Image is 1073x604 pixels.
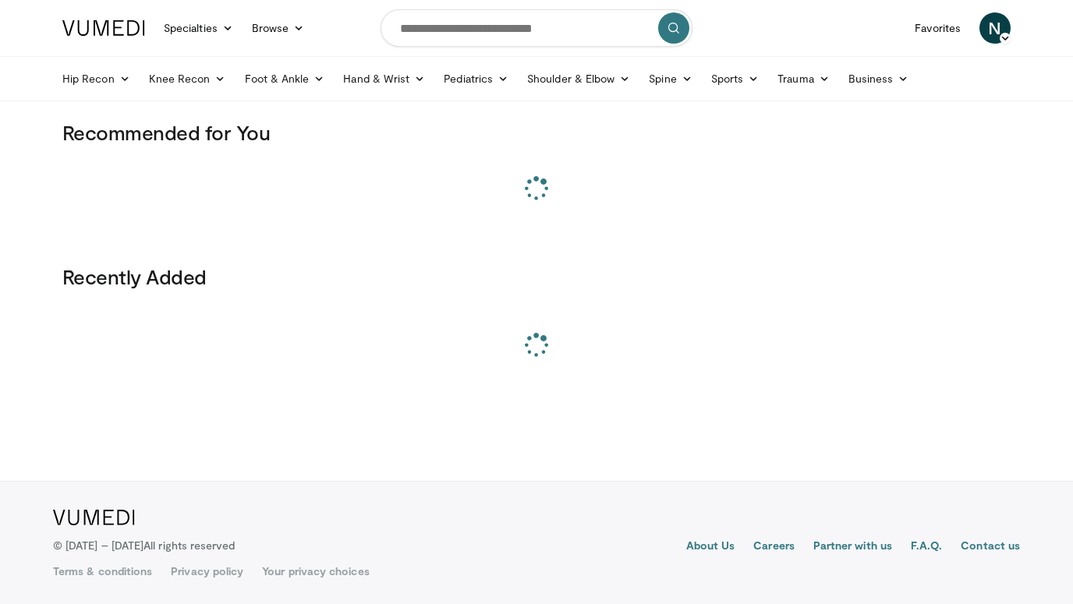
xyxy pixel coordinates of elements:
span: All rights reserved [143,539,235,552]
input: Search topics, interventions [381,9,692,47]
a: Spine [639,63,701,94]
a: Trauma [768,63,839,94]
a: N [979,12,1011,44]
a: Contact us [961,538,1020,556]
a: Hip Recon [53,63,140,94]
a: About Us [686,538,735,556]
a: Shoulder & Elbow [518,63,639,94]
img: VuMedi Logo [53,510,135,525]
a: Business [839,63,919,94]
a: Partner with us [813,538,892,556]
a: Hand & Wrist [334,63,434,94]
a: F.A.Q. [911,538,942,556]
a: Pediatrics [434,63,518,94]
a: Knee Recon [140,63,235,94]
a: Terms & conditions [53,563,152,579]
a: Sports [702,63,769,94]
a: Browse [243,12,314,44]
a: Foot & Ankle [235,63,335,94]
a: Your privacy choices [262,563,369,579]
a: Careers [753,538,795,556]
a: Favorites [905,12,970,44]
img: VuMedi Logo [62,20,145,36]
h3: Recently Added [62,264,1011,289]
a: Privacy policy [171,563,243,579]
a: Specialties [154,12,243,44]
p: © [DATE] – [DATE] [53,538,235,553]
h3: Recommended for You [62,120,1011,145]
